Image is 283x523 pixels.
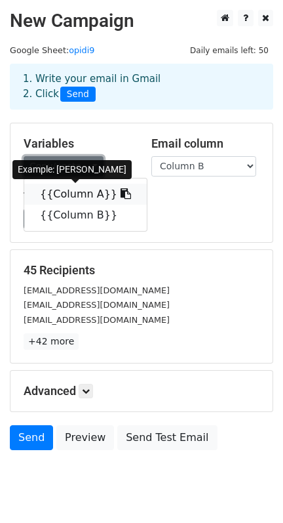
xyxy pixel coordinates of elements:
a: Preview [56,425,114,450]
a: {{Column A}} [24,184,147,205]
small: Google Sheet: [10,45,94,55]
a: {{Column B}} [24,205,147,226]
iframe: Chat Widget [217,460,283,523]
small: [EMAIL_ADDRESS][DOMAIN_NAME] [24,315,170,325]
span: Daily emails left: 50 [185,43,273,58]
span: Send [60,87,96,102]
a: Daily emails left: 50 [185,45,273,55]
h5: Advanced [24,384,259,398]
div: 1. Write your email in Gmail 2. Click [13,72,270,102]
a: +42 more [24,333,79,350]
h5: 45 Recipients [24,263,259,278]
h2: New Campaign [10,10,273,32]
h5: Email column [151,136,259,151]
small: [EMAIL_ADDRESS][DOMAIN_NAME] [24,285,170,295]
h5: Variables [24,136,132,151]
a: opidi9 [69,45,94,55]
div: Example: [PERSON_NAME] [12,160,132,179]
small: [EMAIL_ADDRESS][DOMAIN_NAME] [24,300,170,310]
a: Send Test Email [117,425,217,450]
a: Send [10,425,53,450]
